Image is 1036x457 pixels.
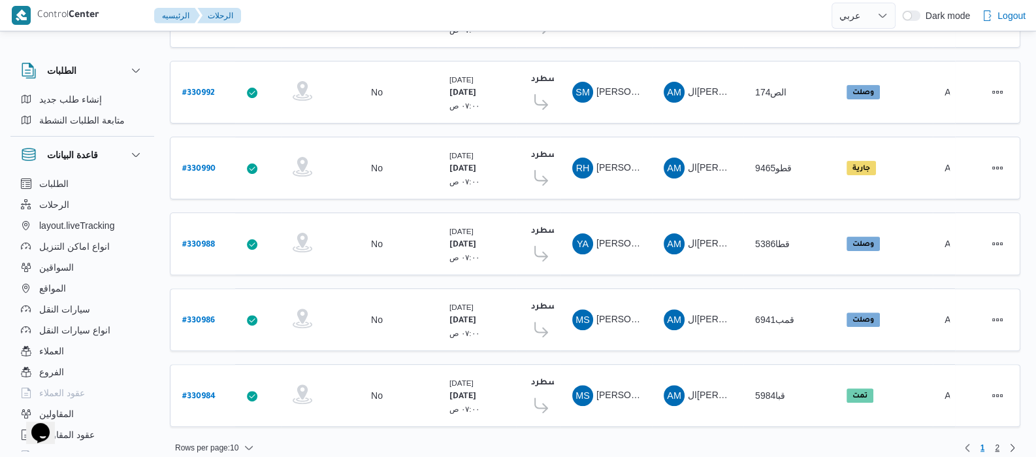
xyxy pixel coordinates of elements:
[688,162,772,173] span: ال[PERSON_NAME]
[182,165,216,174] b: # 330990
[39,218,114,233] span: layout.liveTracking
[987,233,1008,254] button: Actions
[847,85,880,99] span: وصلت
[945,314,971,325] span: Admin
[449,151,474,160] small: [DATE]
[688,238,772,248] span: ال[PERSON_NAME]
[449,329,479,337] small: ٠٧:٠٠ ص
[847,237,880,251] span: وصلت
[39,239,110,254] span: انواع اماكن التنزيل
[1005,440,1020,456] a: Next page, 2
[371,314,383,326] div: No
[39,364,64,380] span: الفروع
[39,322,110,338] span: انواع سيارات النقل
[16,341,149,362] button: العملاء
[47,147,98,163] h3: قاعدة البيانات
[664,385,685,406] div: Alhamai Muhammad Khald Ali
[755,390,785,401] span: قبا5984
[449,177,479,186] small: ٠٧:٠٠ ص
[449,253,479,262] small: ٠٧:٠٠ ص
[21,147,144,163] button: قاعدة البيانات
[182,89,215,98] b: # 330992
[576,158,590,178] span: RH
[852,316,874,324] b: وصلت
[572,82,593,103] div: Said Muhammad Muslh Said
[531,303,606,312] b: فرونت دور مسطرد
[39,197,69,212] span: الرحلات
[449,405,479,413] small: ٠٧:٠٠ ص
[182,311,215,329] a: #330986
[182,241,215,250] b: # 330988
[13,405,55,444] iframe: chat widget
[16,320,149,341] button: انواع سيارات النقل
[21,63,144,78] button: الطلبات
[39,176,69,192] span: الطلبات
[16,362,149,382] button: الفروع
[664,309,685,330] div: Alhamai Muhammad Khald Ali
[10,173,154,456] div: قاعدة البيانات
[371,238,383,250] div: No
[16,257,149,278] button: السواقين
[16,173,149,194] button: الطلبات
[596,86,672,97] span: [PERSON_NAME]
[182,392,216,401] b: # 330984
[531,75,606,84] b: فرونت دور مسطرد
[995,440,999,456] span: 2
[977,3,1031,29] button: Logout
[596,238,672,248] span: [PERSON_NAME]
[667,233,681,254] span: AM
[667,158,681,178] span: AM
[847,388,873,403] span: تمت
[945,163,971,173] span: Admin
[688,390,772,400] span: ال[PERSON_NAME]
[531,151,606,160] b: فرونت دور مسطرد
[987,309,1008,330] button: Actions
[371,390,383,401] div: No
[664,233,685,254] div: Alhamai Muhammad Khald Ali
[572,233,593,254] div: Yhai Ahmad Muhammad Hlamai
[16,382,149,403] button: عقود العملاء
[667,385,681,406] span: AM
[182,387,216,405] a: #330984
[39,301,90,317] span: سيارات النقل
[449,316,476,326] b: [DATE]
[39,385,85,401] span: عقود العملاء
[39,112,125,128] span: متابعة الطلبات النشطة
[69,10,99,21] b: Center
[371,162,383,174] div: No
[16,278,149,299] button: المواقع
[154,8,200,24] button: الرئيسيه
[531,379,606,388] b: فرونت دور مسطرد
[182,84,215,101] a: #330992
[960,440,975,456] button: Previous page
[449,101,479,110] small: ٠٧:٠٠ ص
[39,343,64,359] span: العملاء
[688,86,772,97] span: ال[PERSON_NAME]
[39,427,95,443] span: عقود المقاولين
[12,6,31,25] img: X8yXhbKr1z7QwAAAABJRU5ErkJggg==
[975,440,990,456] button: Page 1 of 2
[449,241,476,250] b: [DATE]
[197,8,241,24] button: الرحلات
[449,379,474,387] small: [DATE]
[572,385,593,406] div: Muhammad Salamuah Farj Ahmad Abozaid
[39,280,66,296] span: المواقع
[16,299,149,320] button: سيارات النقل
[39,92,102,107] span: إنشاء طلب جديد
[852,89,874,97] b: وصلت
[596,314,749,324] span: [PERSON_NAME] [PERSON_NAME]
[182,316,215,326] b: # 330986
[531,227,606,236] b: فرونت دور مسطرد
[755,239,790,249] span: قطا5386
[997,8,1026,24] span: Logout
[755,314,794,325] span: قمب6941
[371,86,383,98] div: No
[575,385,590,406] span: MS
[16,194,149,215] button: الرحلات
[575,309,590,330] span: MS
[16,110,149,131] button: متابعة الطلبات النشطة
[980,440,985,456] span: 1
[688,314,772,324] span: ال[PERSON_NAME]
[16,403,149,424] button: المقاولين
